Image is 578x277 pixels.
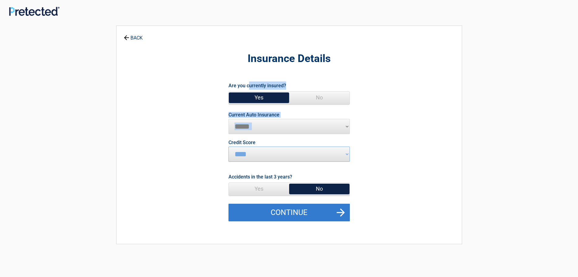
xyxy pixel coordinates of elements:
[9,7,59,16] img: Main Logo
[228,113,279,117] label: Current Auto Insurance
[229,183,289,195] span: Yes
[228,173,292,181] label: Accidents in the last 3 years?
[123,30,144,40] a: BACK
[228,81,286,90] label: Are you currently insured?
[289,183,350,195] span: No
[289,92,350,104] span: No
[229,92,289,104] span: Yes
[228,140,255,145] label: Credit Score
[150,52,428,66] h2: Insurance Details
[228,204,350,221] button: Continue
